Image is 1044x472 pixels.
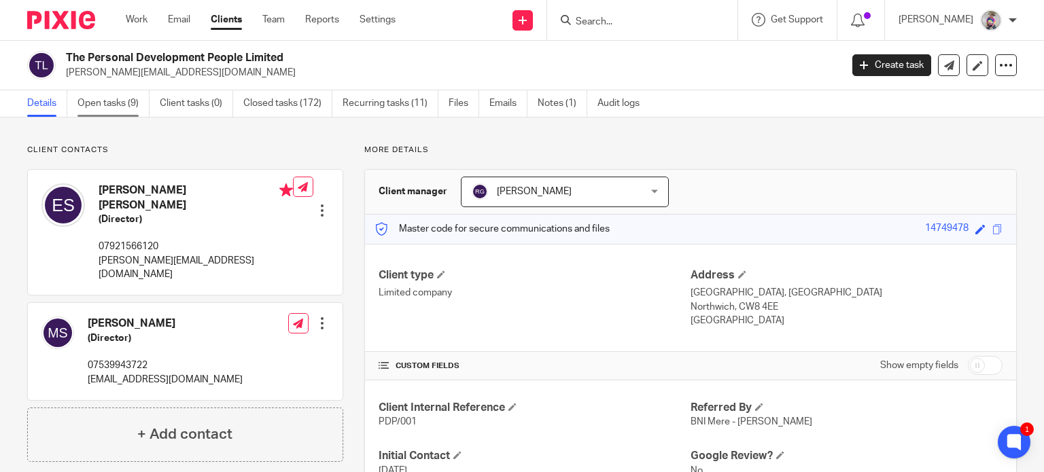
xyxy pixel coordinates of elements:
[691,314,1003,327] p: [GEOGRAPHIC_DATA]
[88,316,243,331] h4: [PERSON_NAME]
[691,401,1003,415] h4: Referred By
[360,13,396,26] a: Settings
[379,268,691,283] h4: Client type
[27,90,67,117] a: Details
[126,13,147,26] a: Work
[99,183,293,213] h4: [PERSON_NAME] [PERSON_NAME]
[379,361,691,371] h4: CUSTOM FIELDS
[899,13,973,26] p: [PERSON_NAME]
[379,401,691,415] h4: Client Internal Reference
[379,185,447,198] h3: Client manager
[852,54,931,76] a: Create task
[99,240,293,253] p: 07921566120
[379,449,691,463] h4: Initial Contact
[77,90,150,117] a: Open tasks (9)
[538,90,587,117] a: Notes (1)
[88,359,243,372] p: 07539943722
[27,145,343,156] p: Client contacts
[925,221,969,237] div: 14749478
[364,145,1017,156] p: More details
[489,90,527,117] a: Emails
[27,11,95,29] img: Pixie
[1020,422,1034,436] div: 1
[88,373,243,386] p: [EMAIL_ADDRESS][DOMAIN_NAME]
[691,286,1003,299] p: [GEOGRAPHIC_DATA], [GEOGRAPHIC_DATA]
[597,90,650,117] a: Audit logs
[375,222,610,236] p: Master code for secure communications and files
[497,187,572,196] span: [PERSON_NAME]
[691,300,1003,314] p: Northwich, CW8 4EE
[305,13,339,26] a: Reports
[137,424,232,445] h4: + Add contact
[472,183,488,200] img: svg%3E
[691,449,1003,463] h4: Google Review?
[66,51,679,65] h2: The Personal Development People Limited
[771,15,823,24] span: Get Support
[168,13,190,26] a: Email
[691,268,1003,283] h4: Address
[66,66,832,79] p: [PERSON_NAME][EMAIL_ADDRESS][DOMAIN_NAME]
[160,90,233,117] a: Client tasks (0)
[279,183,293,197] i: Primary
[980,10,1002,31] img: DBTieDye.jpg
[41,183,85,227] img: svg%3E
[41,316,74,349] img: svg%3E
[379,286,691,299] p: Limited company
[449,90,479,117] a: Files
[379,417,417,426] span: PDP/001
[691,417,812,426] span: BNI Mere - [PERSON_NAME]
[88,331,243,345] h5: (Director)
[880,359,958,372] label: Show empty fields
[211,13,242,26] a: Clients
[27,51,56,79] img: svg%3E
[99,254,293,282] p: [PERSON_NAME][EMAIL_ADDRESS][DOMAIN_NAME]
[99,213,293,226] h5: (Director)
[243,90,332,117] a: Closed tasks (172)
[262,13,285,26] a: Team
[574,16,697,29] input: Search
[343,90,438,117] a: Recurring tasks (11)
